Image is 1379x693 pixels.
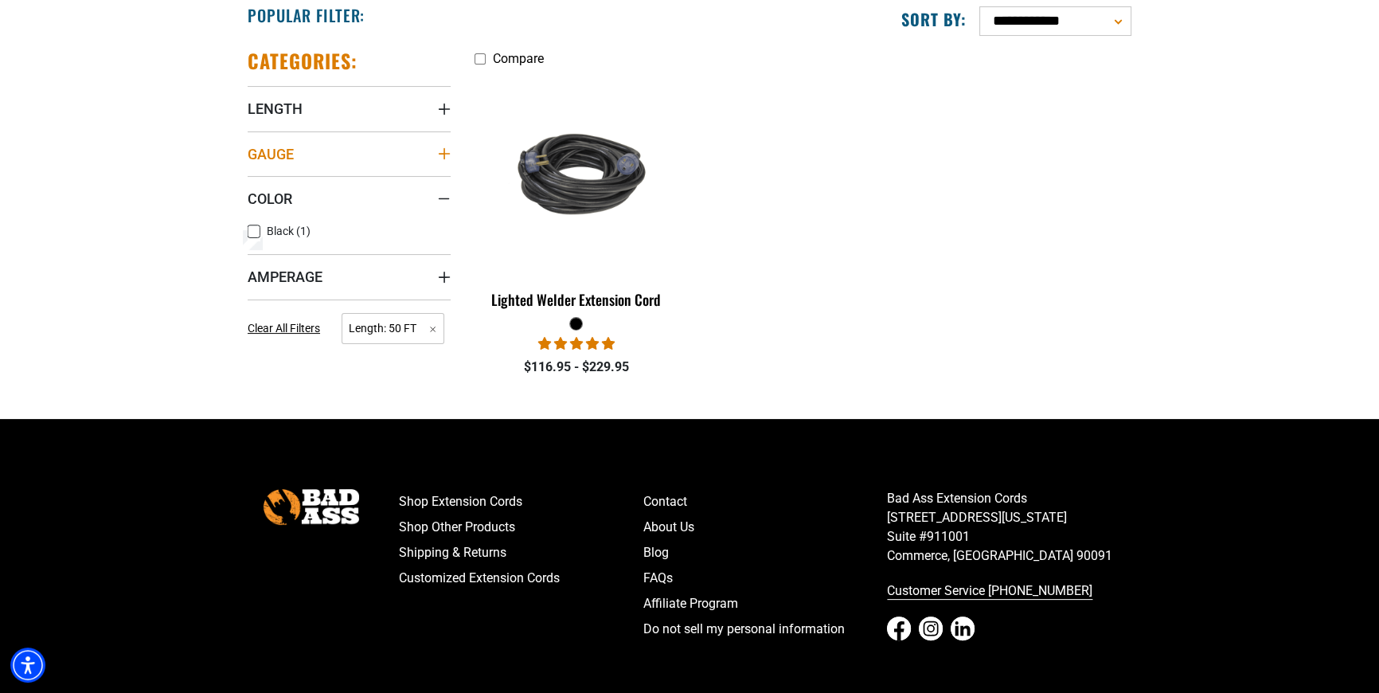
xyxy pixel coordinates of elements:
a: Shop Other Products [399,515,643,540]
a: Customized Extension Cords [399,566,643,591]
div: Accessibility Menu [10,648,45,683]
h2: Categories: [248,49,357,73]
span: Compare [493,51,544,66]
span: 5.00 stars [537,336,614,351]
span: Color [248,190,292,208]
span: Length: 50 FT [342,313,444,344]
div: $116.95 - $229.95 [475,358,678,377]
div: Lighted Welder Extension Cord [475,292,678,307]
a: Instagram - open in a new tab [919,617,943,640]
label: Sort by: [901,9,967,29]
p: Bad Ass Extension Cords [STREET_ADDRESS][US_STATE] Suite #911001 Commerce, [GEOGRAPHIC_DATA] 90091 [887,489,1131,566]
a: Length: 50 FT [342,320,444,335]
a: Contact [643,489,888,515]
a: LinkedIn - open in a new tab [951,617,975,640]
span: Gauge [248,145,294,163]
a: Blog [643,540,888,566]
a: Affiliate Program [643,591,888,617]
summary: Gauge [248,131,451,176]
span: Clear All Filters [248,322,320,335]
a: Clear All Filters [248,320,326,337]
a: About Us [643,515,888,540]
img: Bad Ass Extension Cords [264,489,359,525]
span: Length [248,100,303,118]
a: Do not sell my personal information [643,617,888,642]
span: Amperage [248,268,322,286]
a: Facebook - open in a new tab [887,617,911,640]
a: call 833-674-1699 [887,578,1131,604]
img: black [476,112,677,235]
h2: Popular Filter: [248,5,365,25]
a: FAQs [643,566,888,591]
span: Black (1) [267,225,311,237]
summary: Amperage [248,254,451,299]
a: Shipping & Returns [399,540,643,566]
a: black Lighted Welder Extension Cord [475,74,678,316]
summary: Color [248,176,451,221]
a: Shop Extension Cords [399,489,643,515]
summary: Length [248,86,451,131]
